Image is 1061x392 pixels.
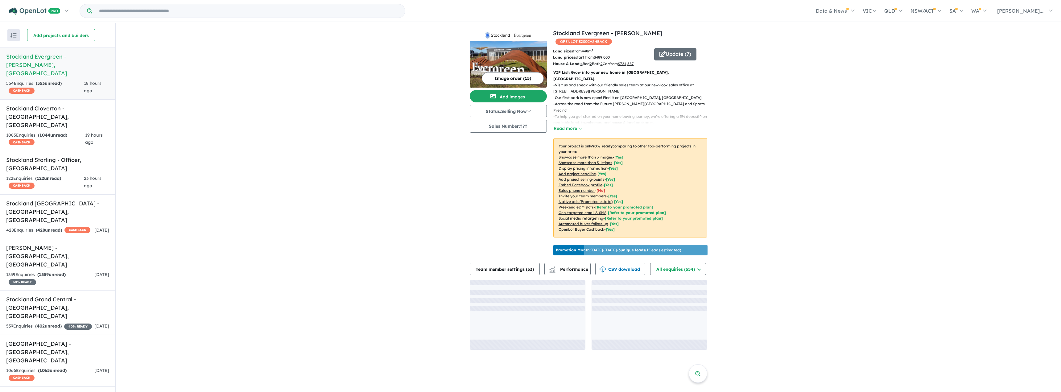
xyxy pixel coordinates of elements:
strong: ( unread) [35,175,61,181]
span: [ No ] [597,188,605,193]
button: Add projects and builders [27,29,95,41]
h5: [GEOGRAPHIC_DATA] - [GEOGRAPHIC_DATA] , [GEOGRAPHIC_DATA] [6,340,109,365]
span: [Yes] [606,227,615,232]
span: [Refer to your promoted plan] [605,216,663,221]
a: Stockland Evergreen - Clyde LogoStockland Evergreen - Clyde [470,29,547,88]
span: [ Yes ] [614,155,623,159]
span: [ Yes ] [609,166,618,171]
u: Native ads (Promoted estate) [559,199,613,204]
u: Weekend eDM slots [559,205,594,209]
span: [DATE] [94,272,109,277]
u: OpenLot Buyer Cashback [559,227,604,232]
sup: 2 [592,48,593,52]
u: 2 [601,61,603,66]
span: OPENLOT $ 200 CASHBACK [555,39,612,45]
u: Social media retargeting [559,216,603,221]
u: Sales phone number [559,188,595,193]
p: [DATE] - [DATE] - ( 15 leads estimated) [556,247,681,253]
button: Image order (15) [482,72,544,85]
strong: ( unread) [38,368,67,373]
img: Openlot PRO Logo White [9,7,60,15]
p: - Our first park is now open! Find it on [GEOGRAPHIC_DATA], [GEOGRAPHIC_DATA]. [553,95,712,101]
span: 428 [37,227,45,233]
u: Add project headline [559,171,596,176]
p: start from [553,54,650,60]
span: [ Yes ] [604,183,613,187]
div: 1359 Enquir ies [6,271,94,286]
img: sort.svg [10,33,17,38]
b: House & Land: [553,61,580,66]
u: Embed Facebook profile [559,183,602,187]
button: Read more [553,125,582,132]
button: Add images [470,90,547,102]
button: Status:Selling Now [470,105,547,117]
span: 40 % READY [64,324,92,330]
span: 1359 [39,272,49,277]
img: line-chart.svg [549,266,555,270]
div: 428 Enquir ies [6,227,90,234]
p: VIP List: Grow into your new home in [GEOGRAPHIC_DATA], [GEOGRAPHIC_DATA]. [553,69,707,82]
button: Team member settings (33) [470,263,540,275]
div: 122 Enquir ies [6,175,84,190]
strong: ( unread) [36,80,62,86]
span: 33 [527,266,532,272]
u: Geo-targeted email & SMS [559,210,606,215]
u: Add project selling-points [559,177,605,182]
button: Performance [544,263,591,275]
strong: ( unread) [35,323,62,329]
button: Sales Number:??? [470,120,547,133]
h5: Stockland Evergreen - [PERSON_NAME] , [GEOGRAPHIC_DATA] [6,52,109,77]
b: Land sizes [553,49,573,53]
b: Promotion Month: [556,248,591,252]
u: Display pricing information [559,166,607,171]
span: [PERSON_NAME].... [997,8,1045,14]
span: CASHBACK [9,375,35,381]
span: [DATE] [94,227,109,233]
span: 19 hours ago [85,132,103,145]
p: from [553,48,650,54]
h5: Stockland Grand Central - [GEOGRAPHIC_DATA] , [GEOGRAPHIC_DATA] [6,295,109,320]
span: [Refer to your promoted plan] [595,205,653,209]
u: 448 m [582,49,593,53]
b: Land prices [553,55,575,60]
div: 554 Enquir ies [6,80,84,95]
span: [ Yes ] [608,194,617,198]
span: CASHBACK [9,183,35,189]
h5: Stockland Cloverton - [GEOGRAPHIC_DATA] , [GEOGRAPHIC_DATA] [6,104,109,129]
p: - To help you get started on your home buying journey, we're offering a 5% deposit^ on all availa... [553,113,712,126]
button: All enquiries (554) [650,263,706,275]
span: 30 % READY [9,279,36,285]
span: [DATE] [94,323,109,329]
div: 1085 Enquir ies [6,132,85,146]
p: - Across the road from the Future [PERSON_NAME][GEOGRAPHIC_DATA] and Sports Precinct [553,101,712,113]
img: Stockland Evergreen - Clyde Logo [472,31,544,39]
u: $ 489,000 [594,55,610,60]
div: 1066 Enquir ies [6,367,94,382]
h5: Stockland [GEOGRAPHIC_DATA] - [GEOGRAPHIC_DATA] , [GEOGRAPHIC_DATA] [6,199,109,224]
span: [Refer to your promoted plan] [608,210,666,215]
strong: ( unread) [36,227,62,233]
button: CSV download [595,263,645,275]
span: CASHBACK [9,88,35,94]
span: 1044 [39,132,50,138]
span: CASHBACK [9,139,35,145]
span: 18 hours ago [84,80,101,93]
span: 23 hours ago [84,175,101,188]
u: $ 724,687 [618,61,634,66]
p: Your project is only comparing to other top-performing projects in your area: - - - - - - - - - -... [553,138,707,237]
a: Stockland Evergreen - [PERSON_NAME] [553,30,662,37]
span: 402 [37,323,45,329]
span: 122 [37,175,44,181]
u: Automated buyer follow-up [559,221,608,226]
span: CASHBACK [64,227,90,233]
input: Try estate name, suburb, builder or developer [93,4,404,18]
p: - Visit us and speak with our friendly sales team at our new-look sales office at [STREET_ADDRESS... [553,82,712,95]
u: 4 [580,61,583,66]
span: [ Yes ] [606,177,615,182]
span: Performance [550,266,588,272]
h5: Stockland Starling - Officer , [GEOGRAPHIC_DATA] [6,156,109,172]
strong: ( unread) [37,272,66,277]
span: [DATE] [94,368,109,373]
strong: ( unread) [38,132,67,138]
span: 553 [37,80,45,86]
